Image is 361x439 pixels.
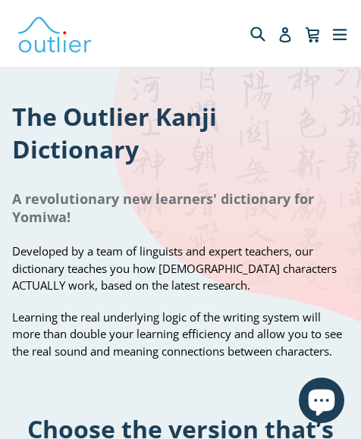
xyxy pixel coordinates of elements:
h1: The Outlier Kanji Dictionary [12,100,349,165]
inbox-online-store-chat: Shopify online store chat [294,378,349,427]
span: Developed by a team of linguists and expert teachers, our dictionary teaches you how [DEMOGRAPHIC... [12,243,337,293]
img: Outlier Linguistics [17,11,93,55]
h1: A revolutionary new learners' dictionary for Yomiwa! [12,190,349,226]
span: Learning the real underlying logic of the writing system will more than double your learning effi... [12,309,342,359]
